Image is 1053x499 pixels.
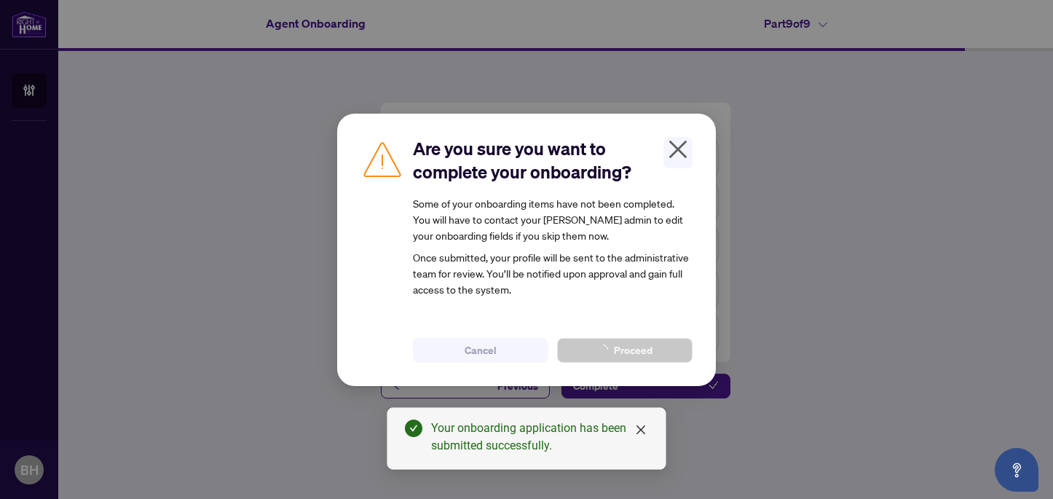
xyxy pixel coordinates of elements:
button: Cancel [413,338,548,363]
div: Some of your onboarding items have not been completed. You will have to contact your [PERSON_NAME... [413,195,693,243]
div: Your onboarding application has been submitted successfully. [431,420,648,455]
button: Open asap [995,448,1038,492]
span: close [635,424,647,436]
span: check-circle [405,420,422,437]
img: Caution Icon [360,137,404,181]
button: Proceed [557,338,693,363]
a: Close [633,422,649,438]
article: Once submitted, your profile will be sent to the administrative team for review. You’ll be notifi... [413,195,693,297]
h2: Are you sure you want to complete your onboarding? [413,137,693,184]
